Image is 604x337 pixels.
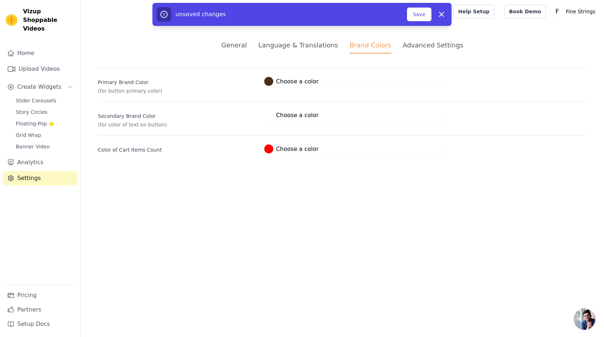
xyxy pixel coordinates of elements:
[3,62,77,76] a: Upload Videos
[263,143,320,155] button: Choose a color color picker
[3,317,77,331] a: Setup Docs
[3,46,77,60] a: Home
[98,143,257,153] label: Color of Cart Items Count
[3,303,77,317] a: Partners
[263,75,320,87] button: Choose a color color picker
[403,40,463,50] div: Advanced Settings
[12,130,77,140] a: Grid Wrap
[349,40,391,54] div: Brand Colors
[16,143,50,150] span: Banner Video
[16,97,56,104] span: Slider Carousels
[264,111,319,120] label: Choose a color
[16,109,47,116] span: Story Circles
[175,11,226,18] span: unsaved changes
[407,8,431,21] button: Save
[258,40,338,50] div: Language & Translations
[3,171,77,185] a: Settings
[12,142,77,152] a: Banner Video
[3,288,77,303] a: Pricing
[98,110,257,120] label: Secondary Brand Color
[3,155,77,170] a: Analytics
[221,40,247,50] div: General
[16,120,55,127] span: Floating-Pop ⭐
[12,107,77,117] a: Story Circles
[264,77,319,86] label: Choose a color
[12,119,77,129] a: Floating-Pop ⭐
[263,109,320,121] button: Choose a color color picker
[264,144,319,153] label: Choose a color
[98,76,257,86] label: Primary Brand Color
[98,121,257,128] p: (for color of text on button)
[3,80,77,94] button: Create Widgets
[17,83,61,91] span: Create Widgets
[98,87,257,94] p: (for button primary color)
[16,131,41,139] span: Grid Wrap
[574,308,595,330] a: Open chat
[12,96,77,106] a: Slider Carousels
